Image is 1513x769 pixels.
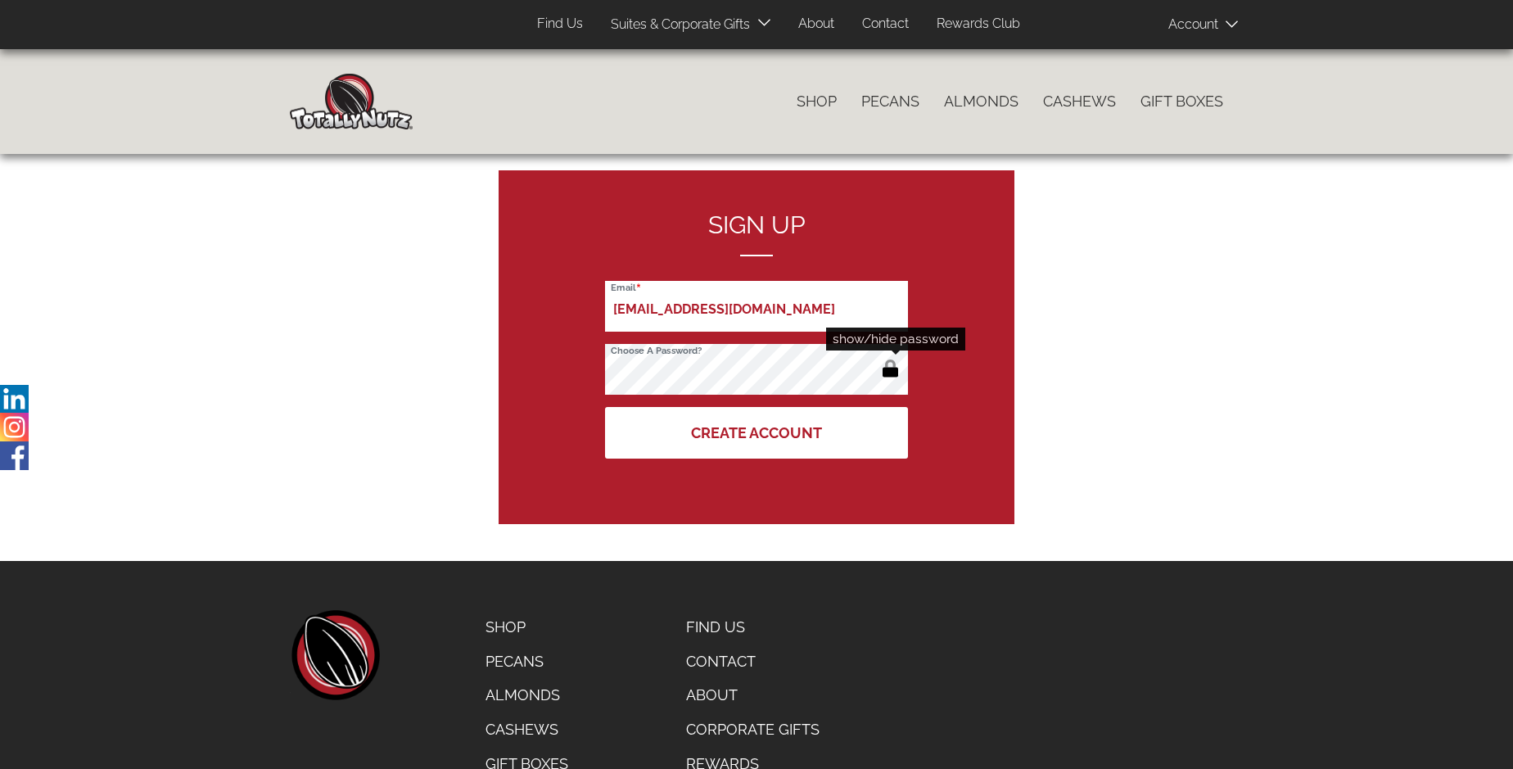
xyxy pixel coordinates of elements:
[826,328,965,351] div: show/hide password
[932,84,1031,119] a: Almonds
[525,8,595,40] a: Find Us
[784,84,849,119] a: Shop
[605,281,908,332] input: Email
[849,84,932,119] a: Pecans
[473,712,580,747] a: Cashews
[323,12,376,36] span: Products
[473,645,580,679] a: Pecans
[674,712,835,747] a: Corporate Gifts
[674,645,835,679] a: Contact
[1031,84,1128,119] a: Cashews
[473,610,580,645] a: Shop
[290,610,380,700] a: home
[290,74,413,129] img: Home
[924,8,1032,40] a: Rewards Club
[850,8,921,40] a: Contact
[674,610,835,645] a: Find Us
[674,678,835,712] a: About
[1128,84,1235,119] a: Gift Boxes
[473,678,580,712] a: Almonds
[786,8,847,40] a: About
[605,211,908,256] h2: Sign up
[598,9,755,41] a: Suites & Corporate Gifts
[605,407,908,459] button: Create Account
